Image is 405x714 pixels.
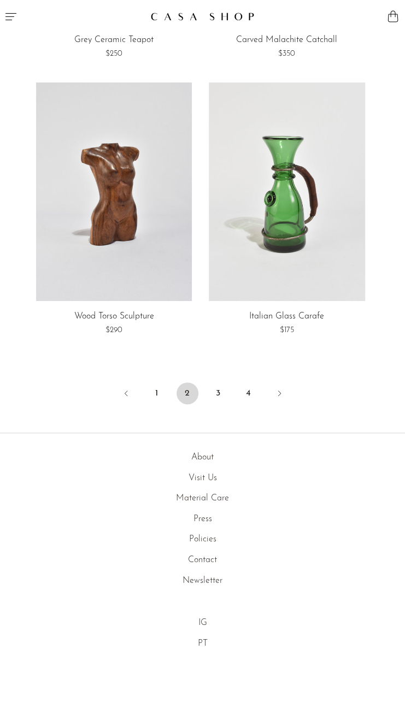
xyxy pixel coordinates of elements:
ul: Quick links [9,451,396,588]
span: 2 [177,382,198,404]
a: 3 [207,382,229,404]
a: Press [193,515,212,523]
a: Next [268,382,290,406]
a: IG [198,618,207,627]
a: Visit Us [189,474,217,482]
ul: Social Medias [9,616,396,651]
a: Previous [115,382,137,406]
span: $350 [278,50,295,58]
a: Contact [188,556,217,564]
span: $290 [105,326,122,334]
a: Grey Ceramic Teapot [74,36,154,45]
a: Policies [189,535,216,544]
a: About [191,453,214,462]
span: $175 [280,326,294,334]
a: Wood Torso Sculpture [74,312,154,322]
a: 4 [238,382,260,404]
a: 1 [146,382,168,404]
a: Italian Glass Carafe [249,312,324,322]
a: Material Care [176,494,229,503]
a: Carved Malachite Catchall [236,36,337,45]
a: Newsletter [183,576,222,585]
a: PT [198,639,208,648]
span: $250 [105,50,122,58]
